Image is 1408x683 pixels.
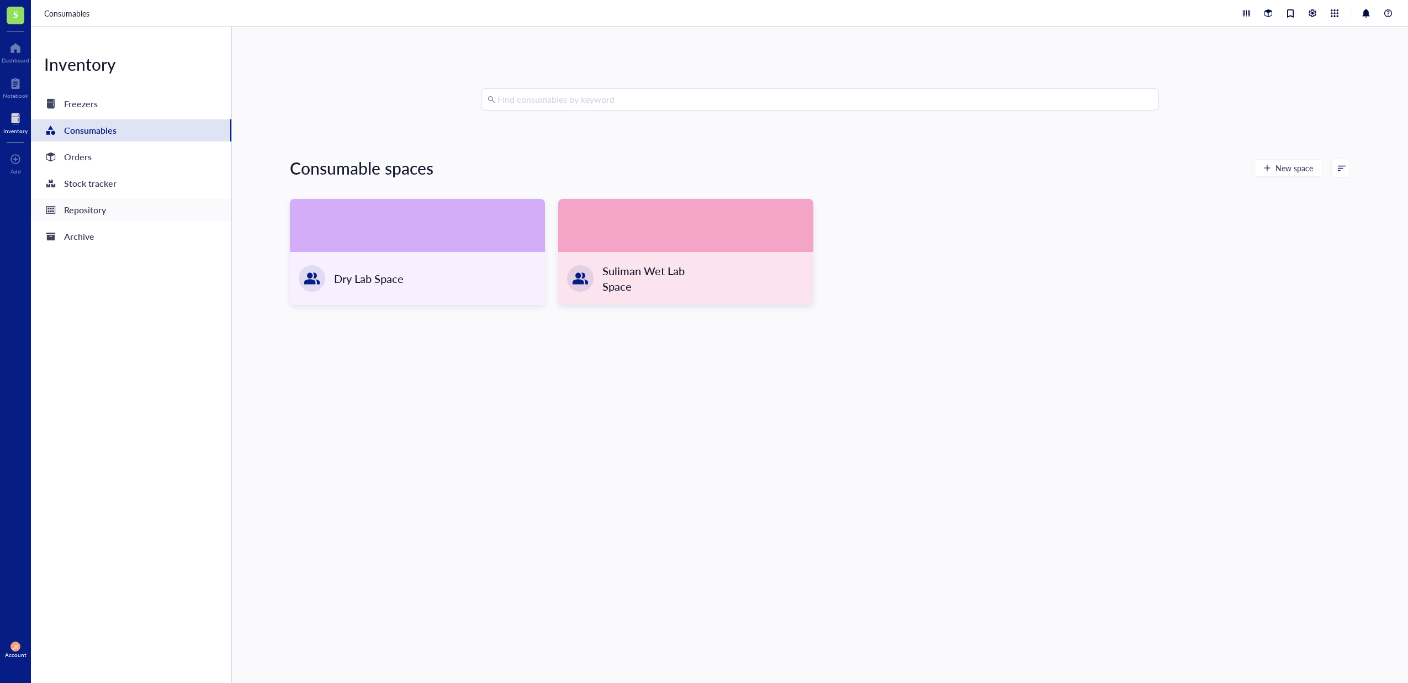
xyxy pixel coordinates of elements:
div: Orders [64,149,92,165]
div: Suliman Wet Lab Space [602,263,705,294]
a: Repository [31,199,231,221]
a: Consumables [31,119,231,141]
div: Consumables [64,123,117,138]
span: S [13,7,18,21]
a: Stock tracker [31,172,231,195]
a: Dashboard [2,39,29,64]
a: Consumables [44,7,92,19]
div: Inventory [31,53,231,75]
a: Freezers [31,93,231,115]
div: Add [10,168,21,175]
a: Notebook [3,75,28,99]
span: New space [1275,164,1313,172]
div: Account [5,652,27,658]
div: Archive [64,229,94,244]
span: JR [13,644,18,650]
div: Freezers [64,96,98,112]
div: Dry Lab Space [334,271,404,286]
a: Orders [31,146,231,168]
div: Dashboard [2,57,29,64]
a: Archive [31,225,231,248]
div: Repository [64,202,106,218]
a: Inventory [3,110,28,134]
div: Consumable spaces [290,157,433,179]
button: New space [1254,159,1322,177]
div: Notebook [3,92,28,99]
div: Inventory [3,128,28,134]
div: Stock tracker [64,176,117,191]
